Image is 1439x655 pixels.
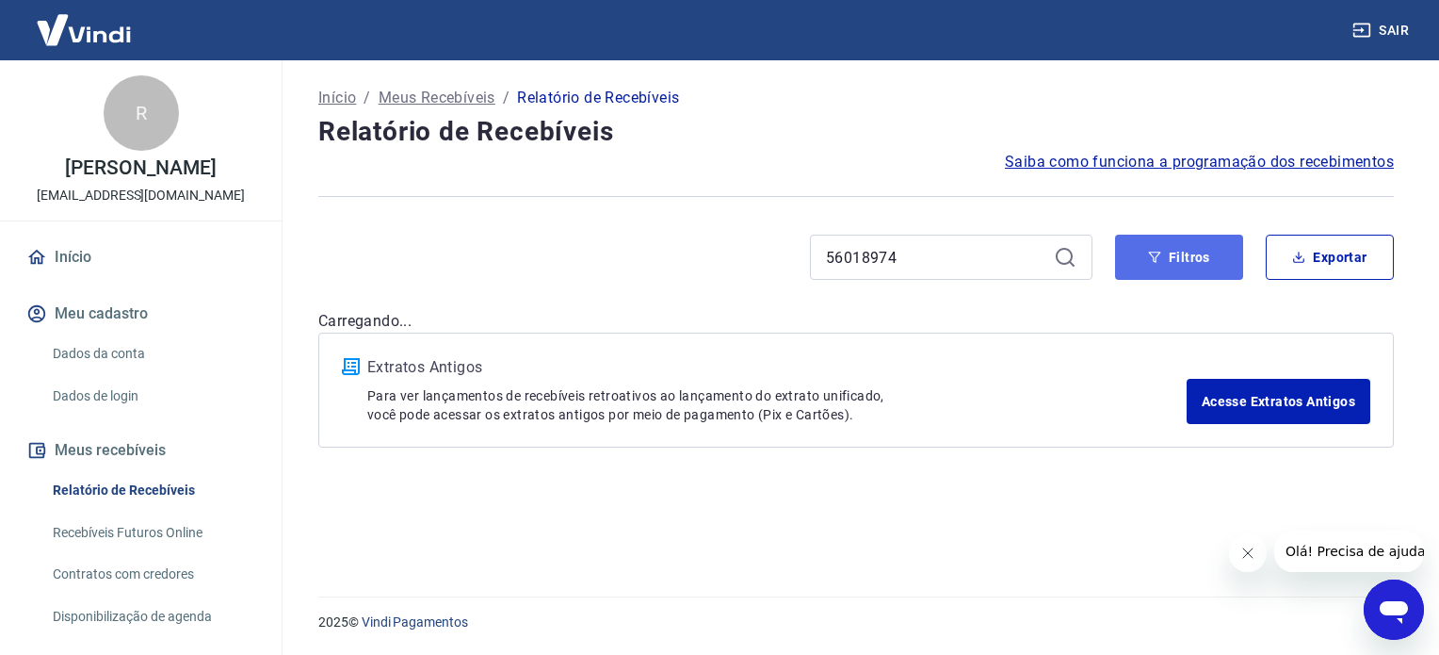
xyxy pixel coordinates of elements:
button: Filtros [1115,235,1243,280]
a: Recebíveis Futuros Online [45,514,259,552]
h4: Relatório de Recebíveis [318,113,1394,151]
div: R [104,75,179,151]
a: Início [318,87,356,109]
p: 2025 © [318,613,1394,632]
a: Acesse Extratos Antigos [1187,379,1370,424]
p: Para ver lançamentos de recebíveis retroativos ao lançamento do extrato unificado, você pode aces... [367,386,1187,424]
a: Meus Recebíveis [379,87,495,109]
img: Vindi [23,1,145,58]
span: Olá! Precisa de ajuda? [11,13,158,28]
a: Início [23,237,259,278]
p: Carregando... [318,310,1394,333]
p: Extratos Antigos [367,356,1187,379]
button: Sair [1349,13,1416,48]
a: Vindi Pagamentos [362,614,468,630]
img: ícone [342,358,360,375]
p: / [503,87,509,109]
a: Saiba como funciona a programação dos recebimentos [1005,151,1394,173]
input: Busque pelo número do pedido [826,243,1046,271]
iframe: Mensagem da empresa [1274,531,1424,572]
p: [EMAIL_ADDRESS][DOMAIN_NAME] [37,186,245,205]
iframe: Botão para abrir a janela de mensagens [1364,580,1424,640]
button: Exportar [1266,235,1394,280]
a: Contratos com credores [45,555,259,594]
a: Dados da conta [45,335,259,373]
a: Dados de login [45,377,259,416]
a: Disponibilização de agenda [45,598,259,636]
p: Relatório de Recebíveis [517,87,679,109]
button: Meu cadastro [23,293,259,335]
p: [PERSON_NAME] [65,158,216,178]
button: Meus recebíveis [23,430,259,471]
iframe: Fechar mensagem [1229,534,1267,572]
p: / [364,87,370,109]
a: Relatório de Recebíveis [45,471,259,510]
